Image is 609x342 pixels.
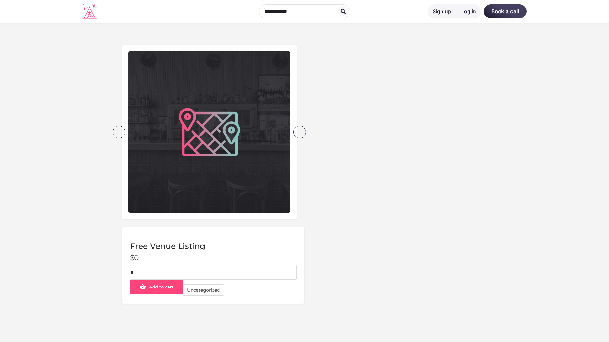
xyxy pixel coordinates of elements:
a: Uncategorized [183,284,224,296]
a: Sign up [428,4,456,18]
img: Untitled-2-3.jpg [128,51,290,213]
button: Add to cart [130,280,183,294]
a: Book a call [484,4,527,18]
span: Category: [183,284,297,296]
bdi: 0 [130,253,139,262]
h1: Free Venue Listing [130,241,297,251]
div: prev [113,126,125,138]
span: $ [130,253,134,262]
a: Log in [456,4,481,18]
div: next [293,126,306,138]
